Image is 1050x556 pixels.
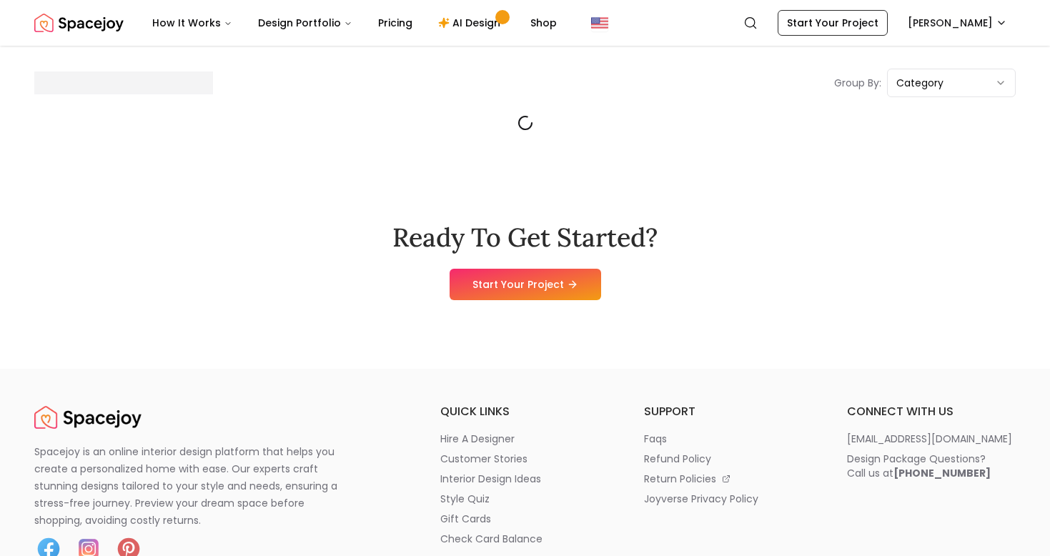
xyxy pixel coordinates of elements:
p: refund policy [644,452,711,466]
img: Spacejoy Logo [34,403,142,432]
img: Spacejoy Logo [34,9,124,37]
p: joyverse privacy policy [644,492,758,506]
a: Spacejoy [34,9,124,37]
h6: support [644,403,813,420]
a: style quiz [440,492,609,506]
a: Pricing [367,9,424,37]
a: Start Your Project [450,269,601,300]
a: interior design ideas [440,472,609,486]
a: joyverse privacy policy [644,492,813,506]
p: style quiz [440,492,490,506]
a: return policies [644,472,813,486]
p: Spacejoy is an online interior design platform that helps you create a personalized home with eas... [34,443,355,529]
a: Spacejoy [34,403,142,432]
a: AI Design [427,9,516,37]
p: return policies [644,472,716,486]
a: refund policy [644,452,813,466]
a: [EMAIL_ADDRESS][DOMAIN_NAME] [847,432,1016,446]
h6: quick links [440,403,609,420]
p: check card balance [440,532,543,546]
nav: Main [141,9,568,37]
h6: connect with us [847,403,1016,420]
a: check card balance [440,532,609,546]
a: faqs [644,432,813,446]
a: customer stories [440,452,609,466]
b: [PHONE_NUMBER] [893,466,991,480]
img: United States [591,14,608,31]
button: How It Works [141,9,244,37]
a: hire a designer [440,432,609,446]
p: interior design ideas [440,472,541,486]
a: Design Package Questions?Call us at[PHONE_NUMBER] [847,452,1016,480]
p: faqs [644,432,667,446]
button: Design Portfolio [247,9,364,37]
div: Design Package Questions? Call us at [847,452,991,480]
p: Group By: [834,76,881,90]
a: gift cards [440,512,609,526]
p: customer stories [440,452,528,466]
a: Start Your Project [778,10,888,36]
a: Shop [519,9,568,37]
p: gift cards [440,512,491,526]
button: [PERSON_NAME] [899,10,1016,36]
h2: Ready To Get Started? [392,223,658,252]
p: hire a designer [440,432,515,446]
p: [EMAIL_ADDRESS][DOMAIN_NAME] [847,432,1012,446]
